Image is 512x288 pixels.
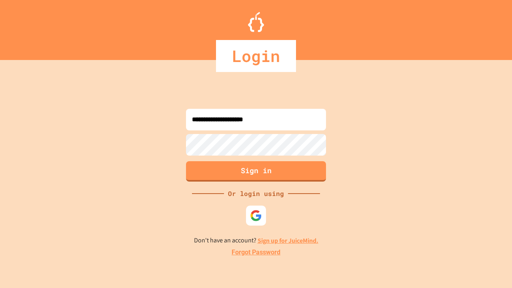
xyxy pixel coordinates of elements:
div: Login [216,40,296,72]
iframe: chat widget [478,256,504,280]
a: Forgot Password [232,248,280,257]
button: Sign in [186,161,326,182]
img: google-icon.svg [250,210,262,222]
a: Sign up for JuiceMind. [258,236,318,245]
img: Logo.svg [248,12,264,32]
p: Don't have an account? [194,236,318,246]
div: Or login using [224,189,288,198]
iframe: chat widget [446,221,504,255]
